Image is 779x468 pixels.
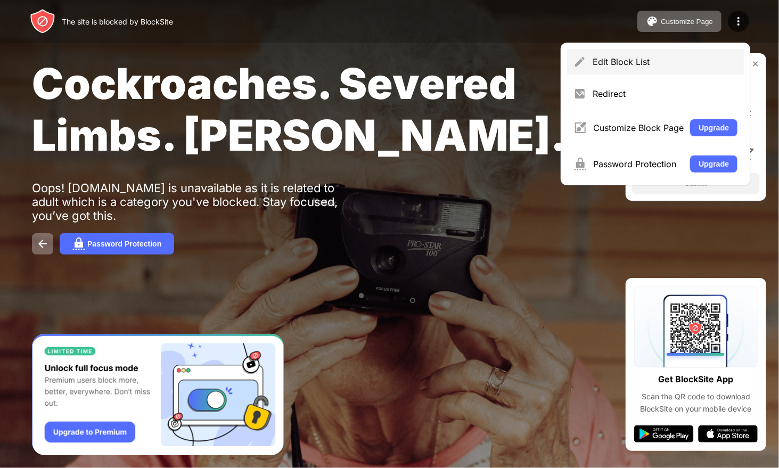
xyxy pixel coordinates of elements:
button: Upgrade [690,119,737,136]
div: Oops! [DOMAIN_NAME] is unavailable as it is related to adult which is a category you've blocked. ... [32,181,361,223]
img: back.svg [36,237,49,250]
div: Edit Block List [593,56,737,67]
img: header-logo.svg [30,9,55,34]
div: The site is blocked by BlockSite [62,17,173,26]
div: Get BlockSite App [659,372,734,387]
div: Password Protection [87,240,161,248]
img: password.svg [72,237,85,250]
div: Scan the QR code to download BlockSite on your mobile device [634,391,758,415]
img: menu-pencil.svg [573,55,586,68]
div: Customize Page [661,18,713,26]
span: Cockroaches. Severed Limbs. [PERSON_NAME]. [32,58,567,161]
img: google-play.svg [634,425,694,442]
img: menu-icon.svg [732,15,745,28]
img: pallet.svg [646,15,659,28]
div: Password Protection [593,159,684,169]
div: Redirect [593,88,737,99]
img: app-store.svg [698,425,758,442]
iframe: Banner [32,334,284,456]
img: qrcode.svg [634,286,758,367]
div: Customize Block Page [593,122,684,133]
button: Upgrade [690,155,737,173]
img: rate-us-close.svg [751,60,760,68]
button: Customize Page [637,11,721,32]
img: menu-customize.svg [573,121,587,134]
img: menu-redirect.svg [573,87,586,100]
img: menu-password.svg [573,158,587,170]
button: Password Protection [60,233,174,254]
